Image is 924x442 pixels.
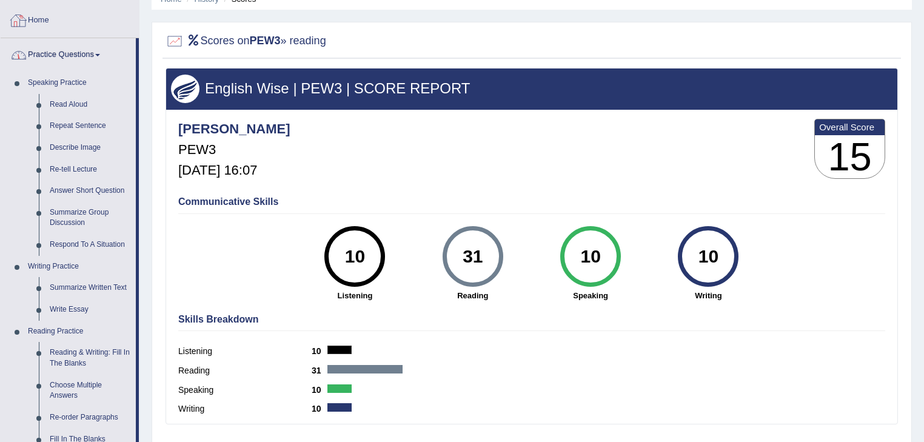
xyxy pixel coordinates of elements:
[171,81,892,96] h3: English Wise | PEW3 | SCORE REPORT
[44,180,136,202] a: Answer Short Question
[312,366,327,375] b: 31
[1,4,139,34] a: Home
[171,75,199,103] img: wings.png
[166,32,326,50] h2: Scores on » reading
[568,231,612,282] div: 10
[686,231,731,282] div: 10
[178,314,885,325] h4: Skills Breakdown
[250,35,281,47] b: PEW3
[178,196,885,207] h4: Communicative Skills
[178,345,312,358] label: Listening
[178,403,312,415] label: Writing
[450,231,495,282] div: 31
[333,231,377,282] div: 10
[178,122,290,136] h4: [PERSON_NAME]
[44,115,136,137] a: Repeat Sentence
[302,290,407,301] strong: Listening
[312,346,327,356] b: 10
[1,38,136,69] a: Practice Questions
[420,290,526,301] strong: Reading
[44,94,136,116] a: Read Aloud
[44,407,136,429] a: Re-order Paragraphs
[44,375,136,407] a: Choose Multiple Answers
[178,163,290,178] h5: [DATE] 16:07
[312,385,327,395] b: 10
[178,142,290,157] h5: PEW3
[44,234,136,256] a: Respond To A Situation
[44,137,136,159] a: Describe Image
[312,404,327,414] b: 10
[44,159,136,181] a: Re-tell Lecture
[819,122,880,132] b: Overall Score
[538,290,643,301] strong: Speaking
[44,277,136,299] a: Summarize Written Text
[178,364,312,377] label: Reading
[44,299,136,321] a: Write Essay
[178,384,312,397] label: Speaking
[44,342,136,374] a: Reading & Writing: Fill In The Blanks
[22,321,136,343] a: Reading Practice
[44,202,136,234] a: Summarize Group Discussion
[815,135,885,179] h3: 15
[22,256,136,278] a: Writing Practice
[655,290,761,301] strong: Writing
[22,72,136,94] a: Speaking Practice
